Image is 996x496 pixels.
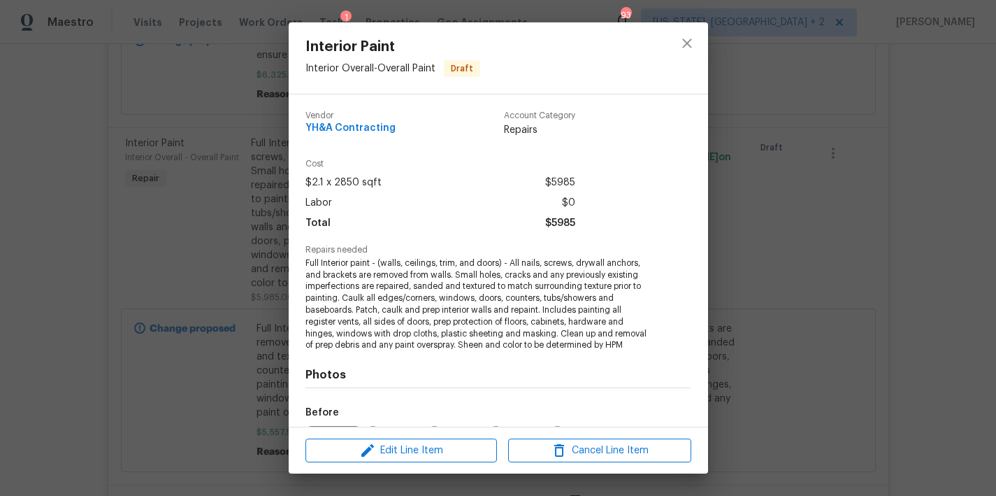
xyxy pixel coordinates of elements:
[305,64,435,73] span: Interior Overall - Overall Paint
[562,193,575,213] span: $0
[340,10,352,24] div: 1
[512,442,687,460] span: Cancel Line Item
[545,213,575,234] span: $5985
[305,213,331,234] span: Total
[305,439,497,463] button: Edit Line Item
[545,173,575,193] span: $5985
[305,368,691,382] h4: Photos
[305,193,332,213] span: Labor
[445,62,479,76] span: Draft
[508,439,691,463] button: Cancel Line Item
[305,160,575,169] span: Cost
[621,8,630,22] div: 93
[305,257,653,351] span: Full Interior paint - (walls, ceilings, trim, and doors) - All nails, screws, drywall anchors, an...
[305,123,396,134] span: YH&A Contracting
[305,111,396,120] span: Vendor
[305,246,691,255] span: Repairs needed
[670,27,704,60] button: close
[305,408,339,418] h5: Before
[504,123,575,137] span: Repairs
[310,442,493,460] span: Edit Line Item
[305,39,480,55] span: Interior Paint
[504,111,575,120] span: Account Category
[305,173,382,193] span: $2.1 x 2850 sqft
